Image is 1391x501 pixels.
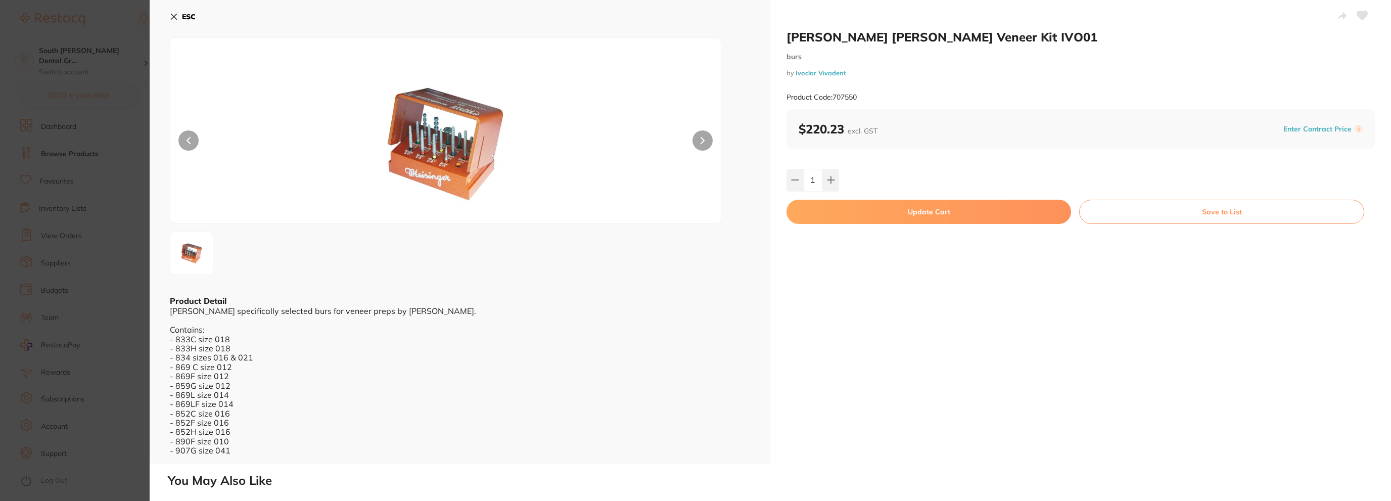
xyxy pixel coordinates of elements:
[170,296,226,306] b: Product Detail
[1280,124,1355,134] button: Enter Contract Price
[170,306,750,455] div: [PERSON_NAME] specifically selected burs for veneer preps by [PERSON_NAME]. Contains: - 833C size...
[1079,200,1364,224] button: Save to List
[168,474,1387,488] h2: You May Also Like
[796,69,846,77] a: Ivoclar Vivadent
[281,63,611,223] img: LWpwZw
[786,200,1071,224] button: Update Cart
[170,8,196,25] button: ESC
[786,53,1375,61] small: burs
[173,235,210,271] img: LWpwZw
[786,29,1375,44] h2: [PERSON_NAME] [PERSON_NAME] Veneer Kit IVO01
[44,30,179,40] div: Choose a greener path in healthcare!
[799,121,877,136] b: $220.23
[786,69,1375,77] small: by
[15,9,187,187] div: message notification from Restocq, 1d ago. Hi Ken, Choose a greener path in healthcare! 🌱Get 20% ...
[23,18,39,34] img: Profile image for Restocq
[44,16,179,26] div: Hi [PERSON_NAME],
[44,85,174,104] i: Discount will be applied on the supplier’s end.
[44,171,179,180] p: Message from Restocq, sent 1d ago
[786,93,857,102] small: Product Code: 707550
[1355,125,1363,133] label: i
[182,12,196,21] b: ESC
[848,126,877,135] span: excl. GST
[44,45,179,105] div: 🌱Get 20% off all RePractice products on Restocq until [DATE]. Simply head to Browse Products and ...
[44,16,179,167] div: Message content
